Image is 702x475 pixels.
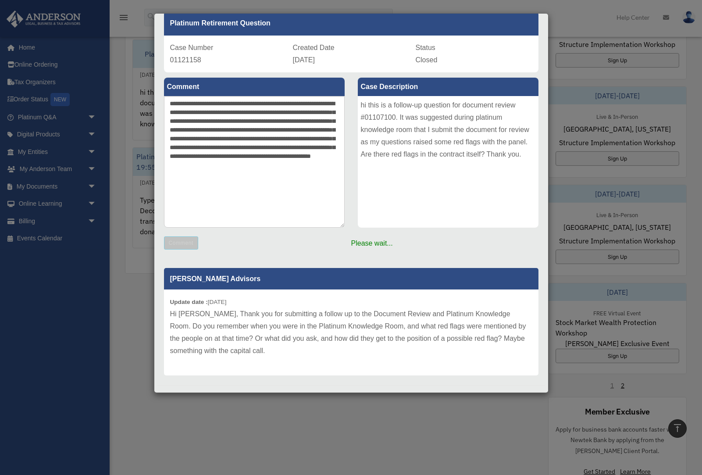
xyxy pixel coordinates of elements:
[170,299,227,305] small: [DATE]
[358,96,538,228] div: hi this is a follow-up question for document review #01107100. It was suggested during platinum k...
[170,299,208,305] b: Update date :
[170,308,532,357] p: Hi [PERSON_NAME], Thank you for submitting a follow up to the Document Review and Platinum Knowle...
[293,56,315,64] span: [DATE]
[170,56,201,64] span: 01121158
[358,78,538,96] label: Case Description
[293,44,335,51] span: Created Date
[170,44,214,51] span: Case Number
[416,44,435,51] span: Status
[164,236,199,250] button: Comment
[416,56,438,64] span: Closed
[164,11,538,36] div: Platinum Retirement Question
[164,78,345,96] label: Comment
[164,268,538,289] p: [PERSON_NAME] Advisors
